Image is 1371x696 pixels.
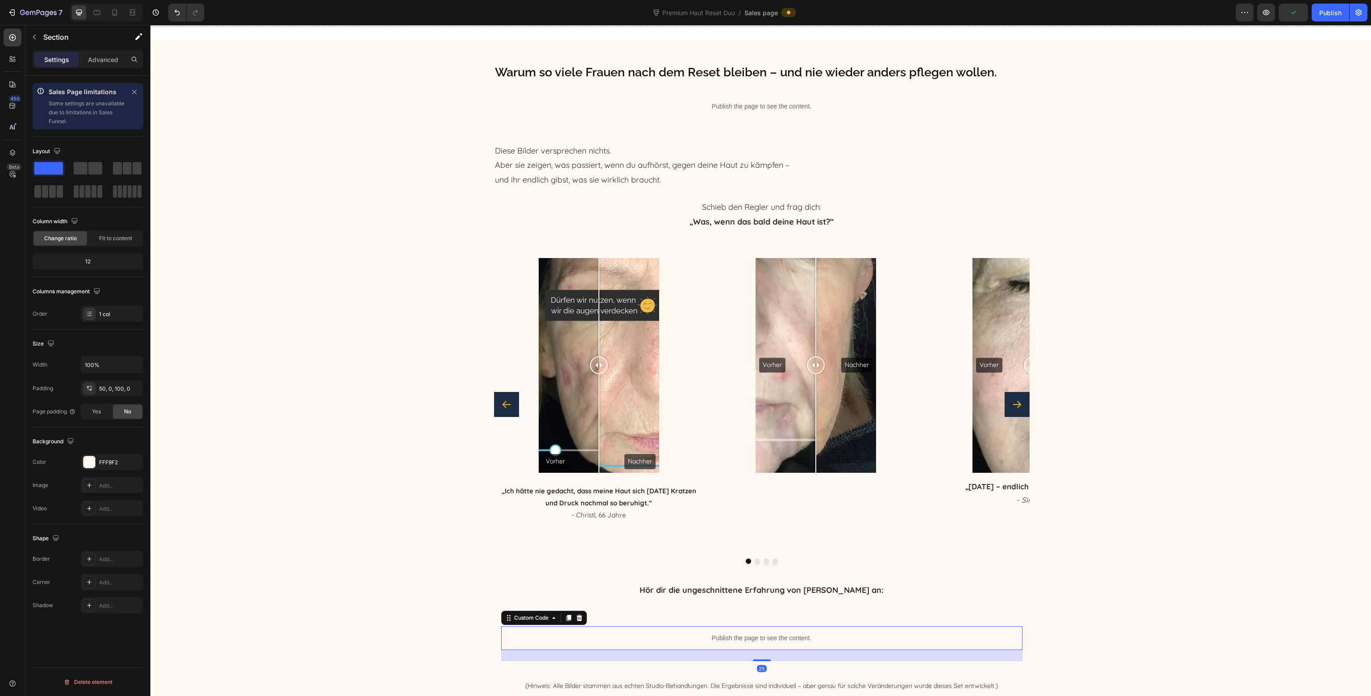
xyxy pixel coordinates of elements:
[99,458,141,467] div: FFF9F2
[81,357,143,373] input: Auto
[97,53,154,58] div: Keywords nach Traffic
[99,385,141,393] div: 50, 0, 100, 0
[33,286,102,298] div: Columns management
[362,589,400,597] div: Custom Code
[613,533,619,539] button: Dot
[49,99,125,126] p: Some settings are unavailable due to limitations in Sales Funnel.
[150,25,1371,696] iframe: Design area
[826,333,852,348] div: Vorher
[7,163,21,171] div: Beta
[474,429,505,444] div: Nachher
[345,655,878,667] p: (Hinweis: Alle Bilder stammen aus echten Studio-Behandlungen. Die Ergebnisse sind individuell – a...
[33,458,46,466] div: Color
[344,77,879,86] p: Publish the page to see the content.
[44,55,69,64] p: Settings
[33,408,76,416] div: Page padding
[36,52,43,59] img: tab_domain_overview_orange.svg
[168,4,204,21] div: Undo/Redo
[815,457,950,466] strong: „[DATE] – endlich kein Jucken mehr.“
[661,8,737,17] span: Premium Haut Reset Duo
[46,53,66,58] div: Domain
[88,55,118,64] p: Advanced
[739,8,741,17] span: /
[99,579,141,587] div: Add...
[344,38,879,56] h2: Warum so viele Frauen nach dem Reset bleiben – und nie wieder anders pflegen wollen.
[691,333,722,348] div: Nachher
[8,95,21,102] div: 450
[622,533,627,539] button: Dot
[1312,4,1349,21] button: Publish
[14,14,21,21] img: logo_orange.svg
[33,361,47,369] div: Width
[33,504,47,513] div: Video
[33,555,50,563] div: Border
[607,640,616,647] div: 25
[33,533,61,545] div: Shape
[4,4,66,21] button: 7
[99,234,132,242] span: Fit to content
[34,255,141,268] div: 12
[604,533,610,539] button: Dot
[99,505,141,513] div: Add...
[351,608,872,618] p: Publish the page to see the content.
[124,408,131,416] span: No
[345,119,878,162] p: Diese Bilder versprechen nichts. Aber sie zeigen, was passiert, wenn du aufhörst, gegen deine Hau...
[63,677,112,688] div: Delete element
[595,533,601,539] button: Dot
[33,578,50,586] div: Corner
[33,675,143,689] button: Delete element
[99,602,141,610] div: Add...
[25,14,44,21] div: v 4.0.25
[345,175,878,204] p: Schieb den Regler und frag dich:
[854,367,879,392] button: Carousel Next Arrow
[345,484,553,496] p: - Christl, 66 Jahre
[99,555,141,563] div: Add...
[92,408,101,416] span: Yes
[33,436,76,448] div: Background
[33,481,48,489] div: Image
[609,333,635,348] div: Vorher
[99,482,141,490] div: Add...
[99,310,141,318] div: 1 col
[33,384,53,392] div: Padding
[351,557,872,573] div: Rich Text Editor. Editing area: main
[43,32,116,42] p: Section
[49,87,125,97] p: Sales Page limitations
[489,560,733,570] strong: Hör dir die ungeschnittene Erfahrung von [PERSON_NAME] an:
[33,338,56,350] div: Size
[58,7,62,18] p: 7
[351,462,546,482] strong: „Ich hätte nie gedacht, dass meine Haut sich [DATE] Kratzen und Druck nochmal so beruhigt.“
[33,146,62,158] div: Layout
[744,8,778,17] span: Sales page
[87,52,94,59] img: tab_keywords_by_traffic_grey.svg
[1319,8,1342,17] div: Publish
[33,216,80,228] div: Column width
[866,470,899,479] i: - Silke, 58
[344,367,369,392] button: Carousel Back Arrow
[44,234,77,242] span: Change ratio
[539,192,683,202] strong: „Was, wenn das bald deine Haut ist?“
[33,310,47,318] div: Order
[392,429,418,444] div: Vorher
[33,601,53,609] div: Shadow
[14,23,21,30] img: website_grey.svg
[23,23,98,30] div: Domain: [DOMAIN_NAME]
